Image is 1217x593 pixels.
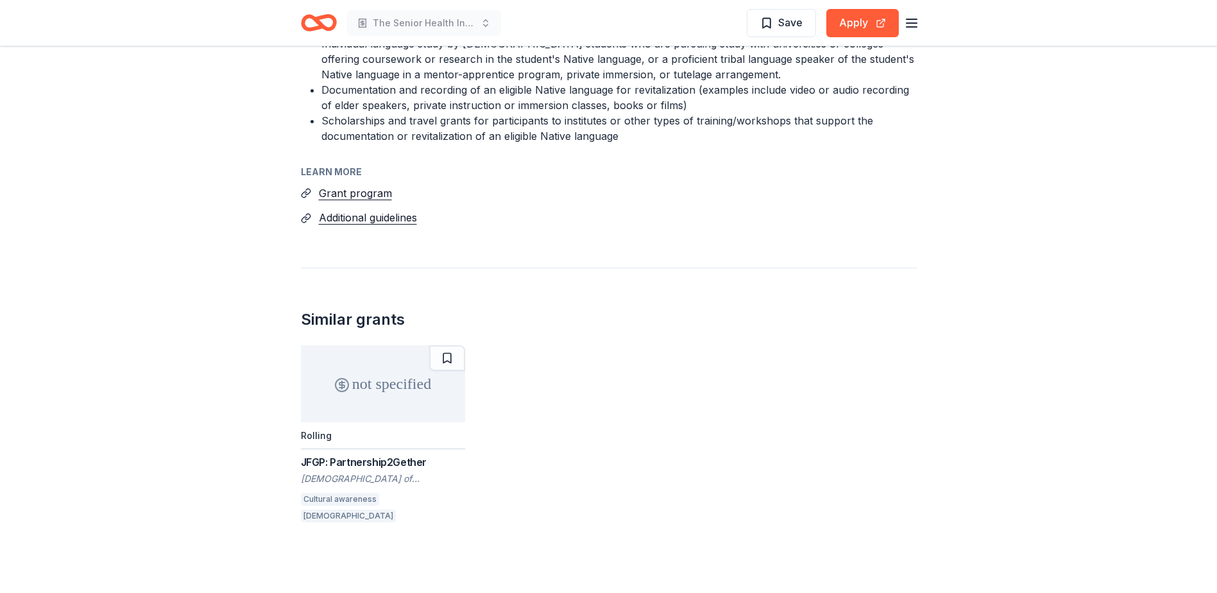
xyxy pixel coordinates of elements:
[301,309,405,330] div: Similar grants
[301,493,379,506] div: Cultural awareness
[347,10,501,36] button: The Senior Health Insurance Counseling for [US_STATE] ([PERSON_NAME])
[301,8,337,38] a: Home
[747,9,816,37] button: Save
[319,209,417,226] button: Additional guidelines
[319,185,392,202] button: Grant program
[301,430,332,441] div: Rolling
[301,472,465,485] div: [DEMOGRAPHIC_DATA] of [GEOGRAPHIC_DATA]
[321,113,917,144] li: Scholarships and travel grants for participants to institutes or other types of training/workshop...
[321,36,917,82] li: Individual language study by [DEMOGRAPHIC_DATA] students who are pursuing study with universities...
[301,454,465,470] div: JFGP: Partnership2Gether
[301,345,465,422] div: not specified
[301,510,396,522] div: [DEMOGRAPHIC_DATA]
[826,9,899,37] button: Apply
[778,14,803,31] span: Save
[321,82,917,113] li: Documentation and recording of an eligible Native language for revitalization (examples include v...
[373,15,475,31] span: The Senior Health Insurance Counseling for [US_STATE] ([PERSON_NAME])
[301,345,465,526] a: not specifiedRollingJFGP: Partnership2Gether[DEMOGRAPHIC_DATA] of [GEOGRAPHIC_DATA]Cultural aware...
[301,164,917,180] div: Learn more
